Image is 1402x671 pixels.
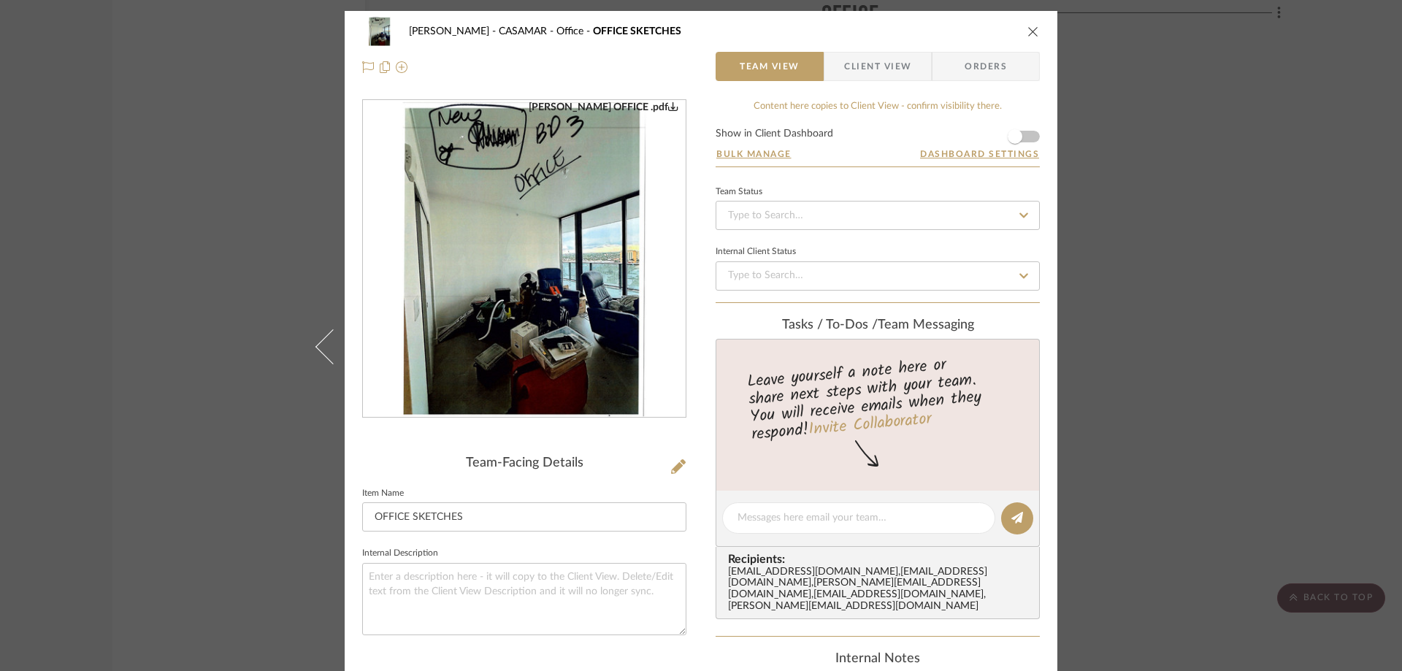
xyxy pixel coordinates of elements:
button: Dashboard Settings [919,147,1040,161]
label: Internal Description [362,550,438,557]
div: [PERSON_NAME] OFFICE .pdf [529,101,678,114]
span: Recipients: [728,553,1033,566]
span: Client View [844,52,911,81]
input: Enter Item Name [362,502,686,532]
div: Leave yourself a note here or share next steps with your team. You will receive emails when they ... [714,349,1042,447]
label: Item Name [362,490,404,497]
input: Type to Search… [716,201,1040,230]
button: close [1027,25,1040,38]
a: Invite Collaborator [808,407,932,443]
button: Bulk Manage [716,147,792,161]
span: Office [556,26,593,37]
span: Team View [740,52,800,81]
img: dffcf467-a93e-4a76-8023-0d4f7fb283c3_436x436.jpg [402,101,647,418]
div: Internal Client Status [716,248,796,256]
span: Orders [949,52,1023,81]
div: Team Status [716,188,762,196]
img: dffcf467-a93e-4a76-8023-0d4f7fb283c3_48x40.jpg [362,17,397,46]
span: [PERSON_NAME] - CASAMAR [409,26,556,37]
div: [EMAIL_ADDRESS][DOMAIN_NAME] , [EMAIL_ADDRESS][DOMAIN_NAME] , [PERSON_NAME][EMAIL_ADDRESS][DOMAIN... [728,567,1033,613]
div: Content here copies to Client View - confirm visibility there. [716,99,1040,114]
input: Type to Search… [716,261,1040,291]
div: team Messaging [716,318,1040,334]
span: Tasks / To-Dos / [782,318,878,331]
span: OFFICE SKETCHES [593,26,681,37]
div: 0 [363,101,686,418]
div: Internal Notes [716,651,1040,667]
div: Team-Facing Details [362,456,686,472]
